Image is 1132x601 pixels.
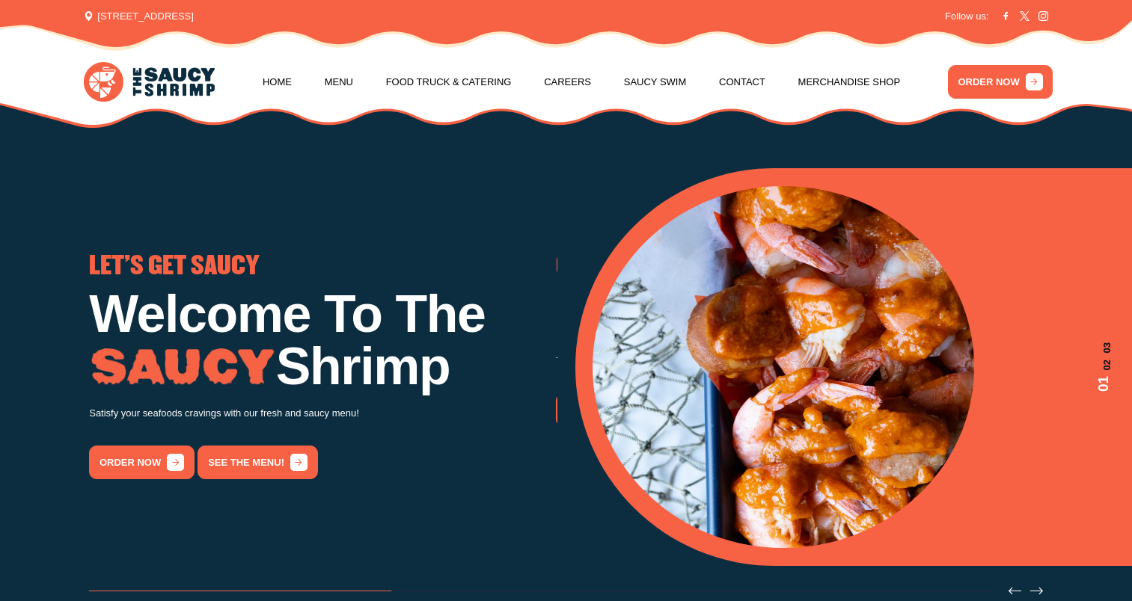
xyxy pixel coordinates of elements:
[89,255,260,279] span: LET'S GET SAUCY
[544,54,591,111] a: Careers
[1093,376,1115,392] span: 01
[1030,585,1043,597] button: Next slide
[593,186,1113,548] div: 1 / 3
[624,54,687,111] a: Saucy Swim
[198,446,317,479] a: See the menu!
[89,348,276,386] img: Image
[89,446,195,479] a: order now
[1009,585,1021,597] button: Previous slide
[556,289,1023,341] h1: Low Country Boil
[556,255,1023,427] div: 2 / 3
[1093,360,1115,370] span: 02
[945,9,989,24] span: Follow us:
[84,62,215,102] img: logo
[719,54,765,111] a: Contact
[325,54,353,111] a: Menu
[1093,342,1115,353] span: 03
[84,9,193,24] span: [STREET_ADDRESS]
[798,54,901,111] a: Merchandise Shop
[556,393,661,427] a: order now
[89,405,556,422] p: Satisfy your seafoods cravings with our fresh and saucy menu!
[89,289,556,393] h1: Welcome To The Shrimp
[263,54,292,111] a: Home
[556,255,827,279] span: GO THE WHOLE NINE YARDS
[89,255,556,479] div: 1 / 3
[386,54,512,111] a: Food Truck & Catering
[593,186,974,548] img: Banner Image
[948,65,1053,99] a: ORDER NOW
[556,353,1023,370] p: Try our famous Whole Nine Yards sauce! The recipe is our secret!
